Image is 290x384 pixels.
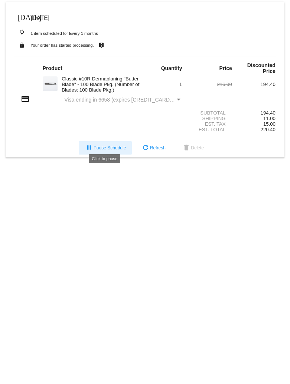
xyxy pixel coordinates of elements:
[43,76,58,91] img: dermaplanepro-10r-dermaplaning-blade-up-close.png
[14,31,98,36] small: 1 item scheduled for Every 1 months
[263,116,276,121] span: 11.00
[263,121,276,127] span: 15.00
[97,40,106,50] mat-icon: live_help
[85,144,94,153] mat-icon: pause
[189,121,232,127] div: Est. Tax
[182,144,191,153] mat-icon: delete
[232,82,276,87] div: 194.40
[43,65,62,71] strong: Product
[141,145,166,150] span: Refresh
[17,12,26,21] mat-icon: [DATE]
[161,65,182,71] strong: Quantity
[247,62,276,74] strong: Discounted Price
[189,127,232,132] div: Est. Total
[179,82,182,87] span: 1
[64,97,189,103] span: Visa ending in 6658 (expires [CREDIT_CARD_DATA])
[135,141,172,155] button: Refresh
[261,127,276,132] span: 220.40
[79,141,132,155] button: Pause Schedule
[219,65,232,71] strong: Price
[17,28,26,37] mat-icon: autorenew
[189,116,232,121] div: Shipping
[85,145,126,150] span: Pause Schedule
[17,40,26,50] mat-icon: lock
[182,145,204,150] span: Delete
[30,43,94,47] small: Your order has started processing.
[58,76,145,93] div: Classic #10R Dermaplaning "Butter Blade" - 100 Blade Pkg. (Number of Blades: 100 Blade Pkg.)
[232,110,276,116] div: 194.40
[141,144,150,153] mat-icon: refresh
[189,82,232,87] div: 216.00
[176,141,210,155] button: Delete
[21,95,30,103] mat-icon: credit_card
[189,110,232,116] div: Subtotal
[64,97,182,103] mat-select: Payment Method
